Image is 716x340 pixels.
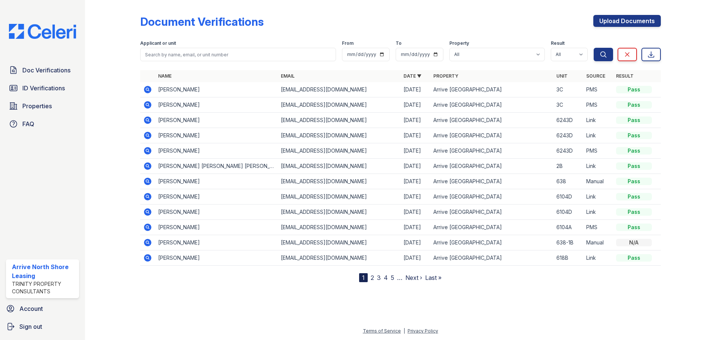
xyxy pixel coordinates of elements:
td: [PERSON_NAME] [155,174,278,189]
td: 618B [553,250,583,266]
td: [DATE] [401,250,430,266]
span: Sign out [19,322,42,331]
td: PMS [583,220,613,235]
td: [EMAIL_ADDRESS][DOMAIN_NAME] [278,159,401,174]
td: Link [583,128,613,143]
div: Document Verifications [140,15,264,28]
td: Arrive [GEOGRAPHIC_DATA] [430,189,553,205]
td: [DATE] [401,128,430,143]
td: 638-1B [553,235,583,250]
td: Link [583,189,613,205]
td: [DATE] [401,205,430,220]
td: PMS [583,143,613,159]
div: Pass [616,162,652,170]
td: Arrive [GEOGRAPHIC_DATA] [430,235,553,250]
a: 4 [384,274,388,281]
td: [EMAIL_ADDRESS][DOMAIN_NAME] [278,97,401,113]
a: Name [158,73,172,79]
td: [PERSON_NAME] [155,113,278,128]
span: … [397,273,402,282]
div: Pass [616,147,652,155]
input: Search by name, email, or unit number [140,48,336,61]
label: To [396,40,402,46]
div: Trinity Property Consultants [12,280,76,295]
td: 6104D [553,189,583,205]
td: Arrive [GEOGRAPHIC_DATA] [430,97,553,113]
td: [DATE] [401,220,430,235]
td: Link [583,250,613,266]
div: Arrive North Shore Leasing [12,262,76,280]
td: [EMAIL_ADDRESS][DOMAIN_NAME] [278,220,401,235]
td: Arrive [GEOGRAPHIC_DATA] [430,82,553,97]
td: [PERSON_NAME] [155,250,278,266]
td: Link [583,205,613,220]
div: Pass [616,86,652,93]
td: [PERSON_NAME] [155,205,278,220]
td: [DATE] [401,97,430,113]
td: [PERSON_NAME] [PERSON_NAME] [PERSON_NAME] [155,159,278,174]
label: From [342,40,354,46]
td: [DATE] [401,159,430,174]
td: [EMAIL_ADDRESS][DOMAIN_NAME] [278,143,401,159]
td: [PERSON_NAME] [155,128,278,143]
td: Arrive [GEOGRAPHIC_DATA] [430,159,553,174]
td: Arrive [GEOGRAPHIC_DATA] [430,250,553,266]
td: [PERSON_NAME] [155,143,278,159]
td: [EMAIL_ADDRESS][DOMAIN_NAME] [278,205,401,220]
td: [PERSON_NAME] [155,220,278,235]
td: Arrive [GEOGRAPHIC_DATA] [430,220,553,235]
a: Email [281,73,295,79]
a: Sign out [3,319,82,334]
a: Property [433,73,458,79]
td: Manual [583,235,613,250]
td: 3C [553,82,583,97]
td: 6104D [553,205,583,220]
td: [EMAIL_ADDRESS][DOMAIN_NAME] [278,82,401,97]
td: [EMAIL_ADDRESS][DOMAIN_NAME] [278,250,401,266]
td: 6104A [553,220,583,235]
a: Last » [425,274,442,281]
a: 5 [391,274,394,281]
td: [DATE] [401,189,430,205]
td: 6243D [553,128,583,143]
td: [EMAIL_ADDRESS][DOMAIN_NAME] [278,128,401,143]
a: Next › [405,274,422,281]
td: [EMAIL_ADDRESS][DOMAIN_NAME] [278,174,401,189]
td: [PERSON_NAME] [155,235,278,250]
label: Property [449,40,469,46]
td: [PERSON_NAME] [155,97,278,113]
a: Source [586,73,605,79]
a: Date ▼ [403,73,421,79]
td: [EMAIL_ADDRESS][DOMAIN_NAME] [278,235,401,250]
td: PMS [583,82,613,97]
a: Upload Documents [593,15,661,27]
a: FAQ [6,116,79,131]
td: [EMAIL_ADDRESS][DOMAIN_NAME] [278,189,401,205]
div: Pass [616,208,652,216]
div: Pass [616,224,652,231]
span: FAQ [22,119,34,128]
td: Arrive [GEOGRAPHIC_DATA] [430,128,553,143]
td: [PERSON_NAME] [155,82,278,97]
a: ID Verifications [6,81,79,96]
img: CE_Logo_Blue-a8612792a0a2168367f1c8372b55b34899dd931a85d93a1a3d3e32e68fde9ad4.png [3,24,82,39]
td: [DATE] [401,113,430,128]
div: Pass [616,178,652,185]
a: Result [616,73,634,79]
a: Account [3,301,82,316]
a: Terms of Service [363,328,401,334]
a: 2 [371,274,374,281]
label: Applicant or unit [140,40,176,46]
div: Pass [616,132,652,139]
td: Link [583,113,613,128]
td: [DATE] [401,174,430,189]
td: 6243D [553,113,583,128]
td: [DATE] [401,82,430,97]
td: 638 [553,174,583,189]
td: 6243D [553,143,583,159]
td: [DATE] [401,143,430,159]
a: Privacy Policy [408,328,438,334]
td: [PERSON_NAME] [155,189,278,205]
td: Link [583,159,613,174]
